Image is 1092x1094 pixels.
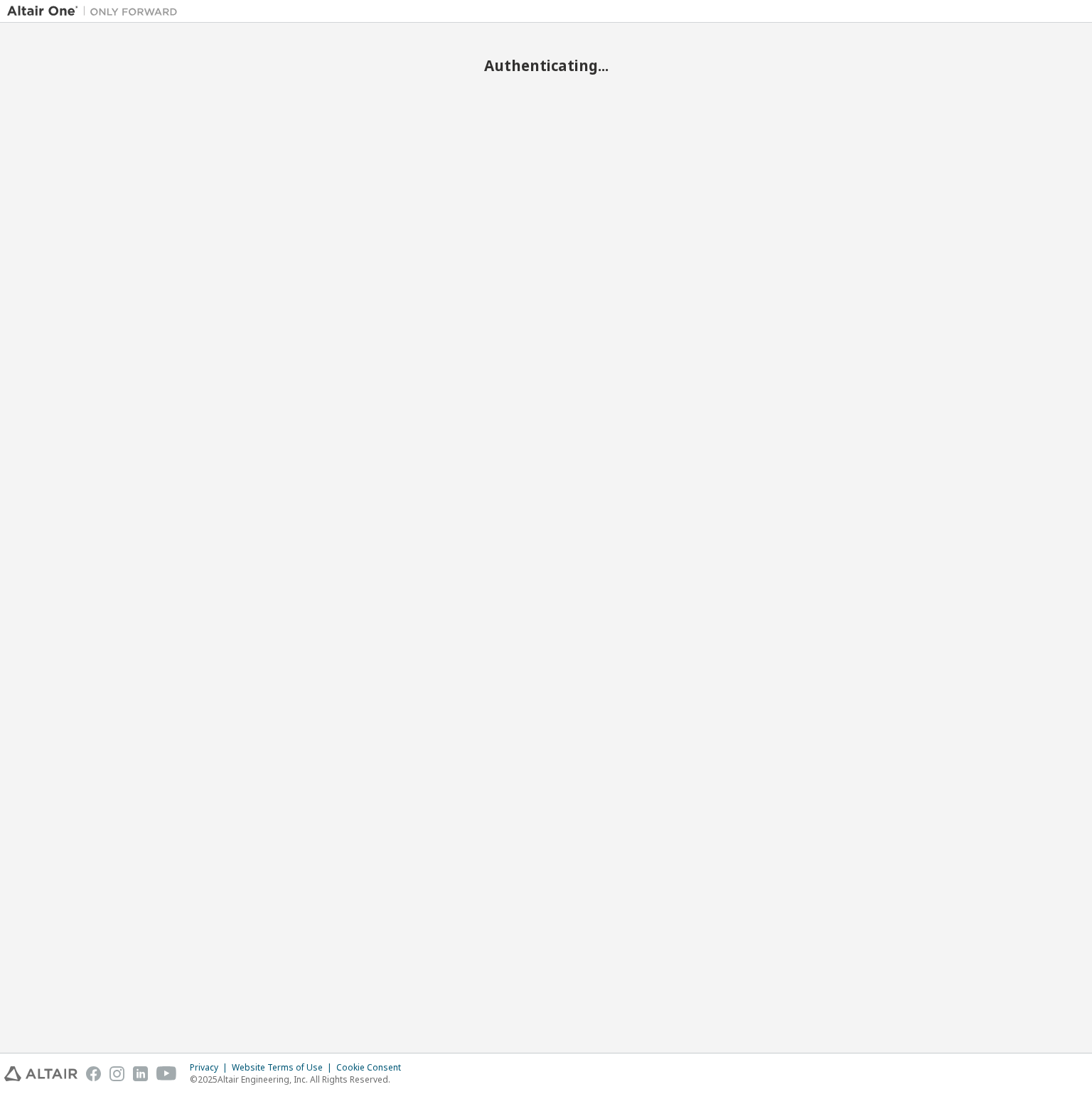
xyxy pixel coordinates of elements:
[190,1073,409,1085] p: © 2025 Altair Engineering, Inc. All Rights Reserved.
[109,1066,124,1081] img: instagram.svg
[336,1062,409,1073] div: Cookie Consent
[4,1066,77,1081] img: altair_logo.svg
[86,1066,101,1081] img: facebook.svg
[232,1062,336,1073] div: Website Terms of Use
[7,4,185,18] img: Altair One
[7,56,1085,75] h2: Authenticating...
[190,1062,232,1073] div: Privacy
[133,1066,148,1081] img: linkedin.svg
[156,1066,177,1081] img: youtube.svg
